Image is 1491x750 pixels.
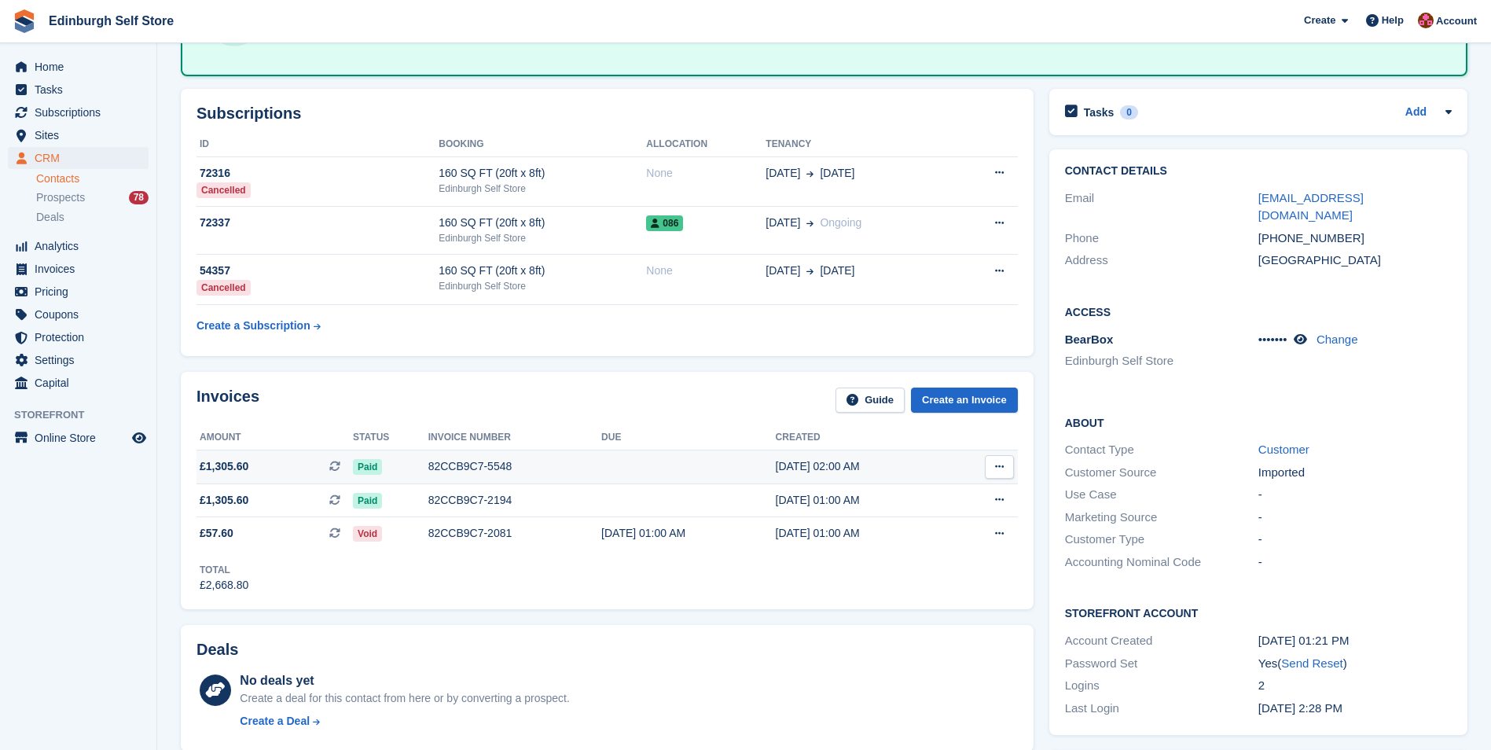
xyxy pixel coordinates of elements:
[36,210,64,225] span: Deals
[200,563,248,577] div: Total
[646,132,766,157] th: Allocation
[35,281,129,303] span: Pricing
[776,492,949,509] div: [DATE] 01:00 AM
[196,263,439,279] div: 54357
[353,459,382,475] span: Paid
[8,56,149,78] a: menu
[196,182,251,198] div: Cancelled
[8,303,149,325] a: menu
[196,388,259,414] h2: Invoices
[36,209,149,226] a: Deals
[13,9,36,33] img: stora-icon-8386f47178a22dfd0bd8f6a31ec36ba5ce8667c1dd55bd0f319d3a0aa187defe.svg
[8,427,149,449] a: menu
[35,258,129,280] span: Invoices
[1382,13,1404,28] span: Help
[1065,509,1258,527] div: Marketing Source
[8,349,149,371] a: menu
[766,263,800,279] span: [DATE]
[1258,252,1452,270] div: [GEOGRAPHIC_DATA]
[1065,441,1258,459] div: Contact Type
[428,458,601,475] div: 82CCB9C7-5548
[1418,13,1434,28] img: Lucy Michalec
[766,215,800,231] span: [DATE]
[1258,632,1452,650] div: [DATE] 01:21 PM
[1258,531,1452,549] div: -
[200,577,248,594] div: £2,668.80
[35,147,129,169] span: CRM
[439,279,646,293] div: Edinburgh Self Store
[1065,655,1258,673] div: Password Set
[353,493,382,509] span: Paid
[646,165,766,182] div: None
[428,492,601,509] div: 82CCB9C7-2194
[8,235,149,257] a: menu
[766,132,953,157] th: Tenancy
[1065,632,1258,650] div: Account Created
[820,165,854,182] span: [DATE]
[8,372,149,394] a: menu
[1304,13,1335,28] span: Create
[8,258,149,280] a: menu
[353,425,428,450] th: Status
[35,349,129,371] span: Settings
[439,231,646,245] div: Edinburgh Self Store
[439,165,646,182] div: 160 SQ FT (20ft x 8ft)
[200,492,248,509] span: £1,305.60
[1120,105,1138,119] div: 0
[1065,414,1452,430] h2: About
[196,215,439,231] div: 72337
[196,318,310,334] div: Create a Subscription
[1258,230,1452,248] div: [PHONE_NUMBER]
[1065,230,1258,248] div: Phone
[36,171,149,186] a: Contacts
[1405,104,1427,122] a: Add
[1258,655,1452,673] div: Yes
[428,425,601,450] th: Invoice number
[240,713,569,730] a: Create a Deal
[196,105,1018,123] h2: Subscriptions
[439,263,646,279] div: 160 SQ FT (20ft x 8ft)
[35,235,129,257] span: Analytics
[8,147,149,169] a: menu
[35,56,129,78] span: Home
[646,263,766,279] div: None
[820,263,854,279] span: [DATE]
[35,79,129,101] span: Tasks
[240,713,310,730] div: Create a Deal
[1065,605,1452,620] h2: Storefront Account
[1065,252,1258,270] div: Address
[35,326,129,348] span: Protection
[35,303,129,325] span: Coupons
[601,525,775,542] div: [DATE] 01:00 AM
[601,425,775,450] th: Due
[1258,191,1364,222] a: [EMAIL_ADDRESS][DOMAIN_NAME]
[776,525,949,542] div: [DATE] 01:00 AM
[1258,553,1452,572] div: -
[1065,333,1114,346] span: BearBox
[35,427,129,449] span: Online Store
[1258,677,1452,695] div: 2
[1277,656,1346,670] span: ( )
[1065,700,1258,718] div: Last Login
[35,372,129,394] span: Capital
[200,525,233,542] span: £57.60
[1065,677,1258,695] div: Logins
[130,428,149,447] a: Preview store
[1065,486,1258,504] div: Use Case
[240,671,569,690] div: No deals yet
[776,458,949,475] div: [DATE] 02:00 AM
[1258,486,1452,504] div: -
[200,458,248,475] span: £1,305.60
[196,311,321,340] a: Create a Subscription
[439,132,646,157] th: Booking
[8,101,149,123] a: menu
[646,215,683,231] span: 086
[35,124,129,146] span: Sites
[1065,531,1258,549] div: Customer Type
[240,690,569,707] div: Create a deal for this contact from here or by converting a prospect.
[911,388,1018,414] a: Create an Invoice
[1258,509,1452,527] div: -
[439,215,646,231] div: 160 SQ FT (20ft x 8ft)
[776,425,949,450] th: Created
[1065,553,1258,572] div: Accounting Nominal Code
